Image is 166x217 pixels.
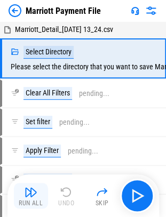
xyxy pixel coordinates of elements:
img: Run All [25,186,37,198]
img: Skip [96,186,108,198]
img: Main button [129,187,146,204]
div: Marriott Payment File [26,6,101,16]
div: pending... [68,147,98,155]
div: Set filter [23,116,52,128]
div: Clear All Filters [23,87,72,100]
div: Skip [96,200,109,206]
span: Marriott_Detail_[DATE] 13_24.csv [15,25,113,34]
button: Run All [14,183,48,208]
div: Apply Filter [23,144,61,157]
div: Run All [19,200,43,206]
img: Back [9,4,21,17]
img: Settings menu [145,4,157,17]
img: Support [131,6,139,15]
div: pending... [59,118,90,126]
button: Skip [85,183,119,208]
div: Select Directory [23,46,74,59]
div: pending... [79,90,109,98]
div: Clear All Filters [23,173,72,186]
